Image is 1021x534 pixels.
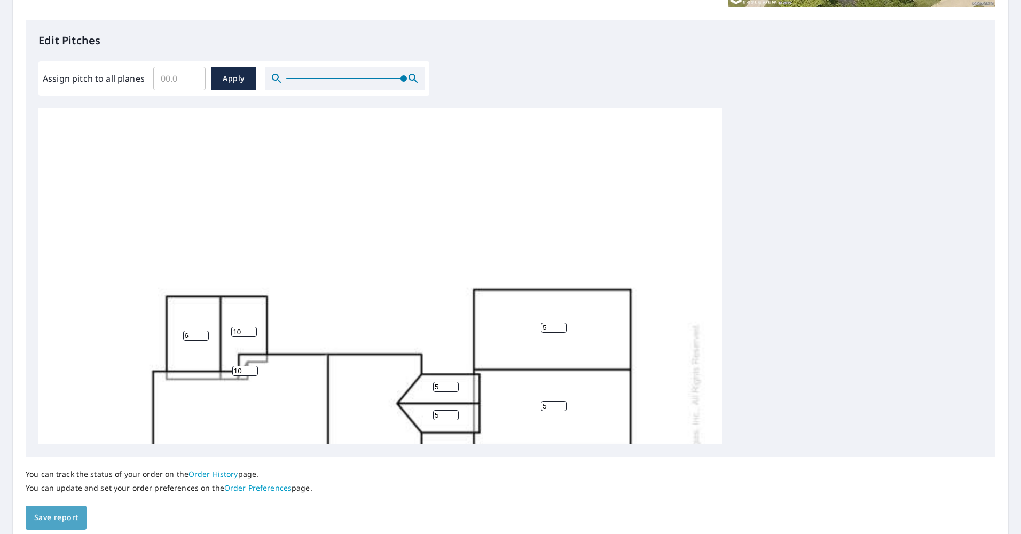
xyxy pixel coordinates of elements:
[43,72,145,85] label: Assign pitch to all planes
[153,64,206,93] input: 00.0
[211,67,256,90] button: Apply
[224,483,292,493] a: Order Preferences
[34,511,78,524] span: Save report
[26,483,312,493] p: You can update and set your order preferences on the page.
[219,72,248,85] span: Apply
[26,506,87,530] button: Save report
[38,33,983,49] p: Edit Pitches
[26,469,312,479] p: You can track the status of your order on the page.
[189,469,238,479] a: Order History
